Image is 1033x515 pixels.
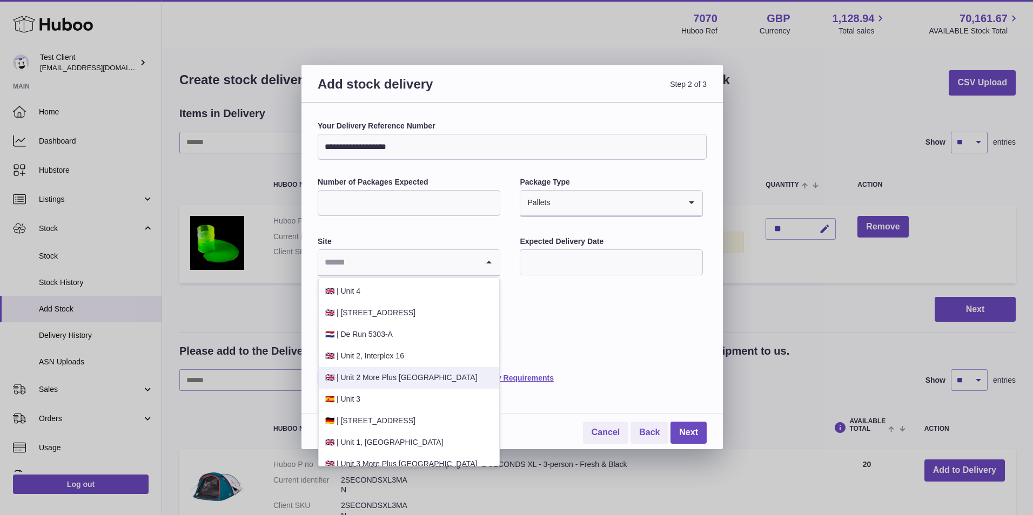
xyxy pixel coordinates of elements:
label: Your Delivery Reference Number [318,121,707,131]
label: Site [318,236,500,247]
li: 🇬🇧 | Unit 2, Interplex 16 [319,345,499,367]
li: 🇳🇱 | De Run 5303-A [319,324,499,345]
li: 🇩🇪 | [STREET_ADDRESS] [319,410,499,432]
input: Search for option [318,250,478,275]
label: I agree to [PERSON_NAME]'s [318,373,707,383]
li: 🇬🇧 | Unit 1, [GEOGRAPHIC_DATA] [319,432,499,453]
a: Minimum Delivery Requirements [437,374,554,382]
a: Next [670,422,707,444]
li: 🇬🇧 | [STREET_ADDRESS] [319,302,499,324]
span: Step 2 of 3 [512,76,707,105]
li: 🇬🇧 | Unit 3 More Plus [GEOGRAPHIC_DATA] [319,453,499,475]
label: Estimated Quantity per Package [318,316,500,326]
li: 🇬🇧 | Unit 4 [319,281,499,302]
small: If you wish to fulfil from more of our available , or you don’t see the correct site here - pleas... [318,279,499,295]
a: Back [630,422,668,444]
div: Search for option [520,191,702,216]
div: Search for option [318,250,500,276]
label: Expected Delivery Date [520,236,702,247]
span: Pallets [520,191,551,215]
a: Cancel [583,422,628,444]
label: Package Type [520,177,702,187]
li: 🇪🇸 | Unit 3 [319,389,499,410]
li: 🇬🇧 | Unit 2 More Plus [GEOGRAPHIC_DATA] [319,367,499,389]
input: Search for option [551,191,680,215]
label: Number of Packages Expected [318,177,500,187]
h3: Add stock delivery [318,76,512,105]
